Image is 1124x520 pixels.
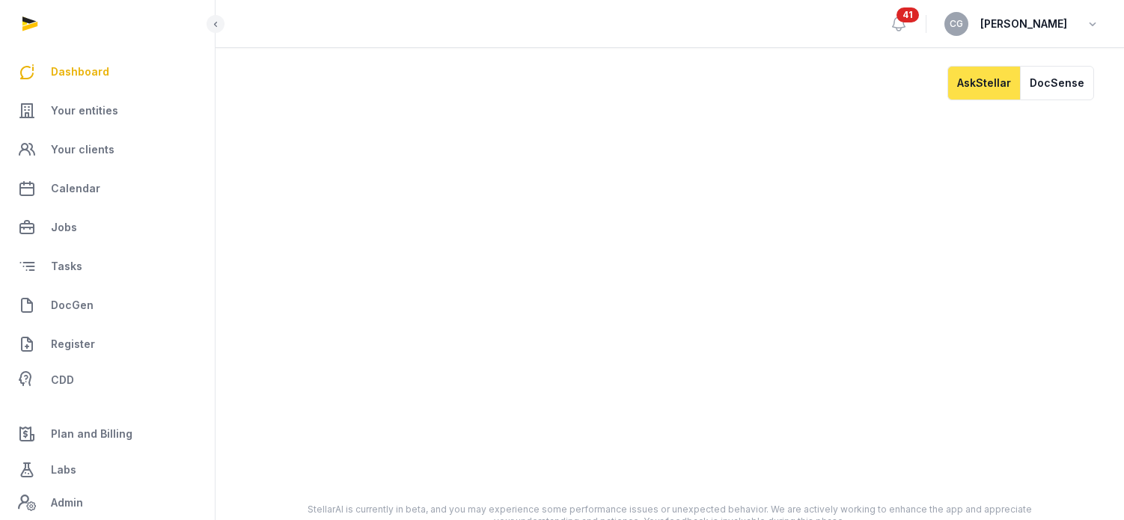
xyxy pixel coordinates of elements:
span: Jobs [51,218,77,236]
span: Tasks [51,257,82,275]
a: Dashboard [12,54,203,90]
a: Calendar [12,171,203,207]
a: Tasks [12,248,203,284]
span: Admin [51,494,83,512]
a: Labs [12,452,203,488]
span: [PERSON_NAME] [980,15,1067,33]
a: Register [12,326,203,362]
a: Your clients [12,132,203,168]
span: Plan and Billing [51,425,132,443]
span: Labs [51,461,76,479]
a: Jobs [12,209,203,245]
span: Your entities [51,102,118,120]
span: Register [51,335,95,353]
button: CG [944,12,968,36]
button: AskStellar [947,66,1020,100]
a: Admin [12,488,203,518]
span: CG [950,19,963,28]
a: Plan and Billing [12,416,203,452]
span: DocGen [51,296,94,314]
span: Your clients [51,141,114,159]
a: CDD [12,365,203,395]
span: 41 [897,7,919,22]
span: Dashboard [51,63,109,81]
button: DocSense [1020,66,1094,100]
a: Your entities [12,93,203,129]
span: CDD [51,371,74,389]
span: Calendar [51,180,100,198]
a: DocGen [12,287,203,323]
